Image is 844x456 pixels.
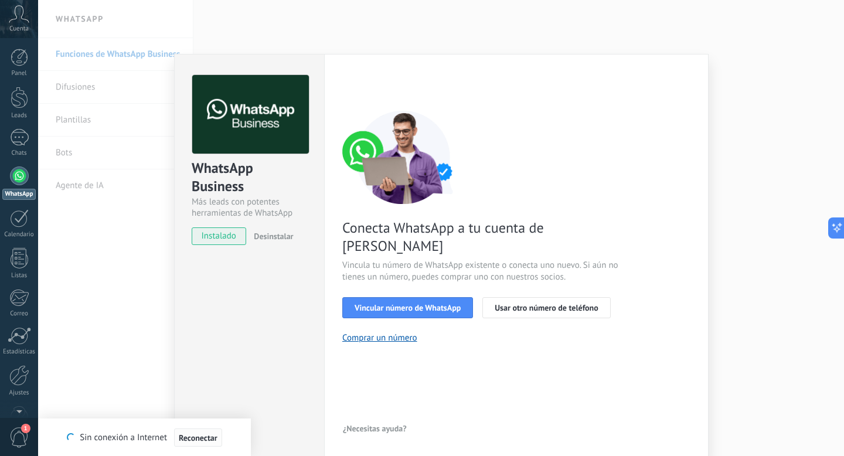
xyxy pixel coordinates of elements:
div: Sin conexión a Internet [67,428,222,447]
img: connect number [342,110,465,204]
div: Correo [2,310,36,318]
div: Listas [2,272,36,280]
span: Usar otro número de teléfono [495,304,598,312]
button: ¿Necesitas ayuda? [342,420,407,437]
span: instalado [192,227,246,245]
div: Leads [2,112,36,120]
div: Más leads con potentes herramientas de WhatsApp [192,196,307,219]
span: Vincular número de WhatsApp [355,304,461,312]
span: Cuenta [9,25,29,33]
span: Reconectar [179,434,217,442]
span: Desinstalar [254,231,293,241]
button: Vincular número de WhatsApp [342,297,473,318]
span: Vincula tu número de WhatsApp existente o conecta uno nuevo. Si aún no tienes un número, puedes c... [342,260,621,283]
div: WhatsApp Business [192,159,307,196]
span: Conecta WhatsApp a tu cuenta de [PERSON_NAME] [342,219,621,255]
img: logo_main.png [192,75,309,154]
div: Calendario [2,231,36,239]
button: Reconectar [174,428,222,447]
div: Panel [2,70,36,77]
span: 1 [21,424,30,433]
div: Ajustes [2,389,36,397]
div: Estadísticas [2,348,36,356]
button: Desinstalar [249,227,293,245]
button: Usar otro número de teléfono [482,297,610,318]
div: WhatsApp [2,189,36,200]
div: Chats [2,149,36,157]
span: ¿Necesitas ayuda? [343,424,407,433]
button: Comprar un número [342,332,417,343]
